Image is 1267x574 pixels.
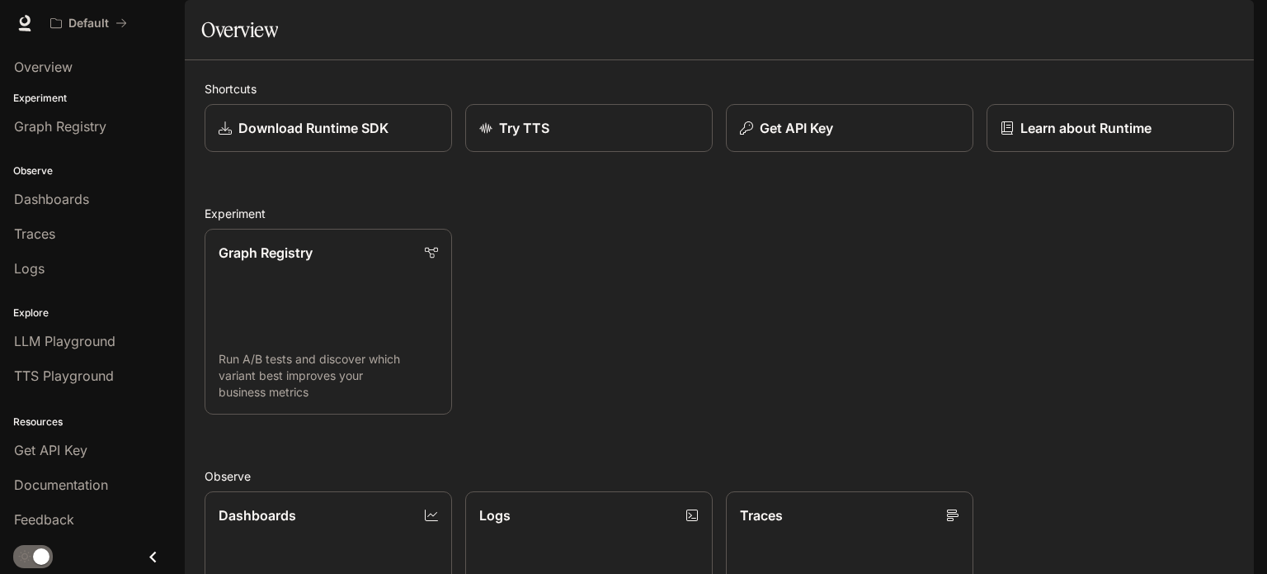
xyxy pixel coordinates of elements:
[43,7,134,40] button: All workspaces
[465,104,713,152] a: Try TTS
[238,118,389,138] p: Download Runtime SDK
[740,505,783,525] p: Traces
[219,505,296,525] p: Dashboards
[201,13,278,46] h1: Overview
[68,17,109,31] p: Default
[205,205,1234,222] h2: Experiment
[499,118,549,138] p: Try TTS
[987,104,1234,152] a: Learn about Runtime
[205,467,1234,485] h2: Observe
[219,243,313,263] p: Graph Registry
[205,104,452,152] a: Download Runtime SDK
[1020,118,1152,138] p: Learn about Runtime
[760,118,833,138] p: Get API Key
[726,104,973,152] button: Get API Key
[205,80,1234,97] h2: Shortcuts
[219,351,438,401] p: Run A/B tests and discover which variant best improves your business metrics
[205,229,452,415] a: Graph RegistryRun A/B tests and discover which variant best improves your business metrics
[479,505,511,525] p: Logs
